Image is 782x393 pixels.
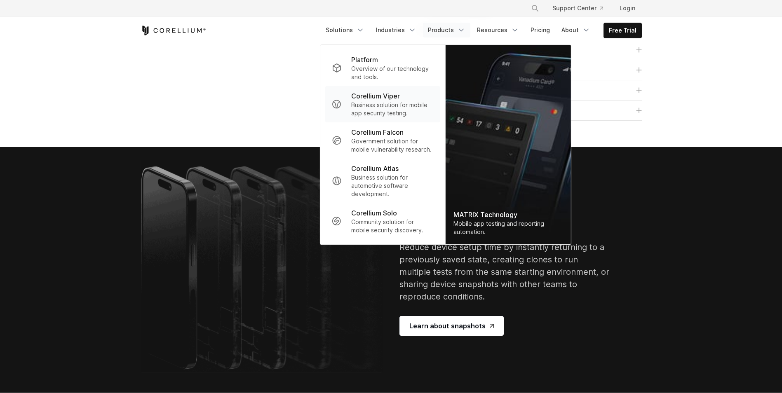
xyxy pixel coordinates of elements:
[453,220,562,236] div: Mobile app testing and reporting automation.
[371,23,421,37] a: Industries
[399,241,611,303] p: Reduce device setup time by instantly returning to a previously saved state, creating clones to r...
[351,101,433,117] p: Business solution for mobile app security testing.
[325,159,440,203] a: Corellium Atlas Business solution for automotive software development.
[557,23,595,37] a: About
[321,23,369,37] a: Solutions
[528,1,542,16] button: Search
[325,50,440,86] a: Platform Overview of our technology and tools.
[604,23,641,38] a: Free Trial
[445,45,571,244] img: Matrix_WebNav_1x
[351,164,399,173] p: Corellium Atlas
[409,321,494,331] span: Learn about snapshots
[472,23,524,37] a: Resources
[141,160,383,372] img: A lineup of five iPhone models becoming more gradient
[546,1,610,16] a: Support Center
[445,45,571,244] a: MATRIX Technology Mobile app testing and reporting automation.
[423,23,470,37] a: Products
[351,127,404,137] p: Corellium Falcon
[613,1,642,16] a: Login
[325,86,440,122] a: Corellium Viper Business solution for mobile app security testing.
[321,23,642,38] div: Navigation Menu
[325,122,440,159] a: Corellium Falcon Government solution for mobile vulnerability research.
[453,210,562,220] div: MATRIX Technology
[351,208,397,218] p: Corellium Solo
[351,55,378,65] p: Platform
[325,203,440,239] a: Corellium Solo Community solution for mobile security discovery.
[351,91,400,101] p: Corellium Viper
[141,26,206,35] a: Corellium Home
[351,137,433,154] p: Government solution for mobile vulnerability research.
[521,1,642,16] div: Navigation Menu
[351,173,433,198] p: Business solution for automotive software development.
[351,218,433,234] p: Community solution for mobile security discovery.
[526,23,555,37] a: Pricing
[399,316,504,336] a: Learn about snapshots
[351,65,433,81] p: Overview of our technology and tools.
